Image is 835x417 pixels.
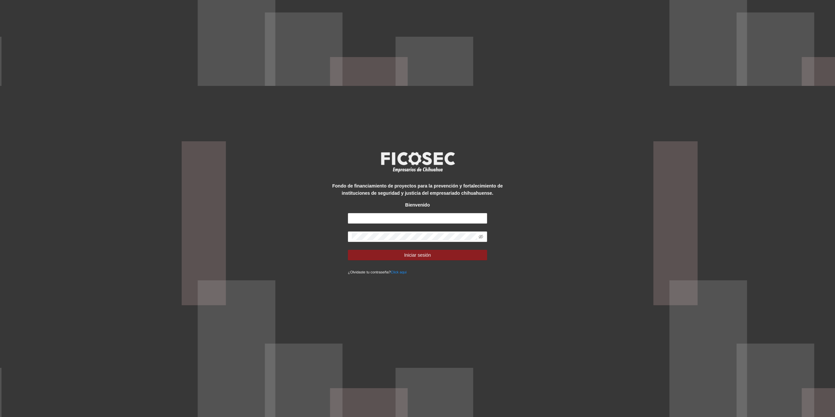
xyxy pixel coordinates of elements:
button: Iniciar sesión [348,250,487,260]
span: Iniciar sesión [404,251,431,259]
strong: Bienvenido [405,202,430,208]
strong: Fondo de financiamiento de proyectos para la prevención y fortalecimiento de instituciones de seg... [332,183,503,196]
span: eye-invisible [479,234,483,239]
small: ¿Olvidaste tu contraseña? [348,270,407,274]
img: logo [377,150,459,174]
a: Click aqui [391,270,407,274]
